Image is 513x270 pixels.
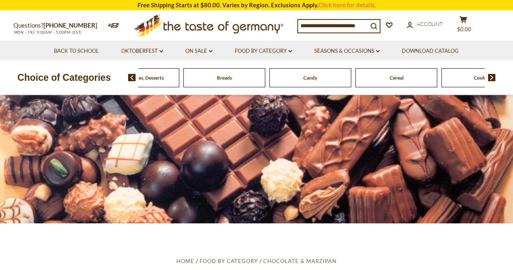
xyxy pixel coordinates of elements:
a: Back to School [54,47,99,56]
p: Questions? [13,20,103,31]
a: On Sale [185,47,212,56]
a: Cookies [474,75,491,81]
a: Baking, Cakes, Desserts [113,75,164,81]
span: MON - FRI, 9:00AM - 5:00PM (EST) [13,30,82,35]
a: Click here for details. [318,1,376,9]
a: Home [176,258,194,264]
img: previous arrow [128,74,136,81]
a: Food By Category [235,47,292,56]
a: Candy [303,75,317,81]
a: Food By Category [200,258,258,264]
a: [PHONE_NUMBER] [43,22,97,29]
span: $0.00 [457,26,471,32]
a: Seasons & Occasions [314,47,380,56]
a: Oktoberfest [121,47,163,56]
a: Cereal [389,75,403,81]
a: Account [407,20,443,29]
a: Breads [217,75,232,81]
a: Download Catalog [402,47,459,56]
a: Chocolate & Marzipan [263,258,337,264]
button: $0.00 [451,16,476,36]
img: next arrow [488,74,496,81]
span: Account [417,21,443,27]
